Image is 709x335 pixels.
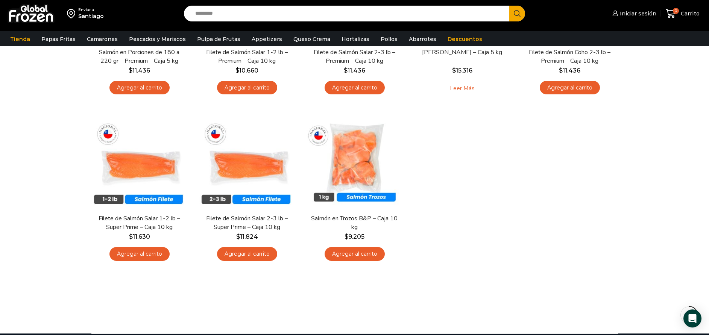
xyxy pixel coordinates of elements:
[129,233,133,240] span: $
[311,214,398,232] a: Salmón en Trozos B&P – Caja 10 kg
[559,67,563,74] span: $
[109,247,170,261] a: Agregar al carrito: “Filete de Salmón Salar 1-2 lb - Super Prime - Caja 10 kg”
[129,67,132,74] span: $
[290,32,334,46] a: Queso Crema
[311,48,398,65] a: Filete de Salmón Salar 2-3 lb – Premium – Caja 10 kg
[67,7,78,20] img: address-field-icon.svg
[452,67,456,74] span: $
[125,32,190,46] a: Pescados y Mariscos
[452,67,472,74] bdi: 15.316
[618,10,656,17] span: Iniciar sesión
[438,81,486,97] a: Leé más sobre “Salmón Ahumado Laminado - Caja 5 kg”
[236,233,258,240] bdi: 11.824
[203,214,290,232] a: Filete de Salmón Salar 2-3 lb – Super Prime – Caja 10 kg
[559,67,580,74] bdi: 11.436
[109,81,170,95] a: Agregar al carrito: “Salmón en Porciones de 180 a 220 gr - Premium - Caja 5 kg”
[193,32,244,46] a: Pulpa de Frutas
[235,67,239,74] span: $
[325,81,385,95] a: Agregar al carrito: “Filete de Salmón Salar 2-3 lb - Premium - Caja 10 kg”
[236,233,240,240] span: $
[344,67,365,74] bdi: 11.436
[78,12,104,20] div: Santiago
[129,233,150,240] bdi: 11.630
[96,214,182,232] a: Filete de Salmón Salar 1-2 lb – Super Prime – Caja 10 kg
[683,309,701,327] div: Open Intercom Messenger
[405,32,440,46] a: Abarrotes
[540,81,600,95] a: Agregar al carrito: “Filete de Salmón Coho 2-3 lb - Premium - Caja 10 kg”
[509,6,525,21] button: Search button
[6,32,34,46] a: Tienda
[664,5,701,23] a: 0 Carrito
[338,32,373,46] a: Hortalizas
[129,67,150,74] bdi: 11.436
[526,48,613,65] a: Filete de Salmón Coho 2-3 lb – Premium – Caja 10 kg
[83,32,121,46] a: Camarones
[444,32,486,46] a: Descuentos
[345,233,348,240] span: $
[673,8,679,14] span: 0
[217,247,277,261] a: Agregar al carrito: “Filete de Salmón Salar 2-3 lb - Super Prime - Caja 10 kg”
[325,247,385,261] a: Agregar al carrito: “Salmón en Trozos B&P – Caja 10 kg”
[235,67,258,74] bdi: 10.660
[78,7,104,12] div: Enviar a
[344,67,348,74] span: $
[419,48,505,57] a: [PERSON_NAME] – Caja 5 kg
[377,32,401,46] a: Pollos
[38,32,79,46] a: Papas Fritas
[217,81,277,95] a: Agregar al carrito: “Filete de Salmón Salar 1-2 lb – Premium - Caja 10 kg”
[345,233,364,240] bdi: 9.205
[96,48,182,65] a: Salmón en Porciones de 180 a 220 gr – Premium – Caja 5 kg
[679,10,700,17] span: Carrito
[248,32,286,46] a: Appetizers
[610,6,656,21] a: Iniciar sesión
[203,48,290,65] a: Filete de Salmón Salar 1-2 lb – Premium – Caja 10 kg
